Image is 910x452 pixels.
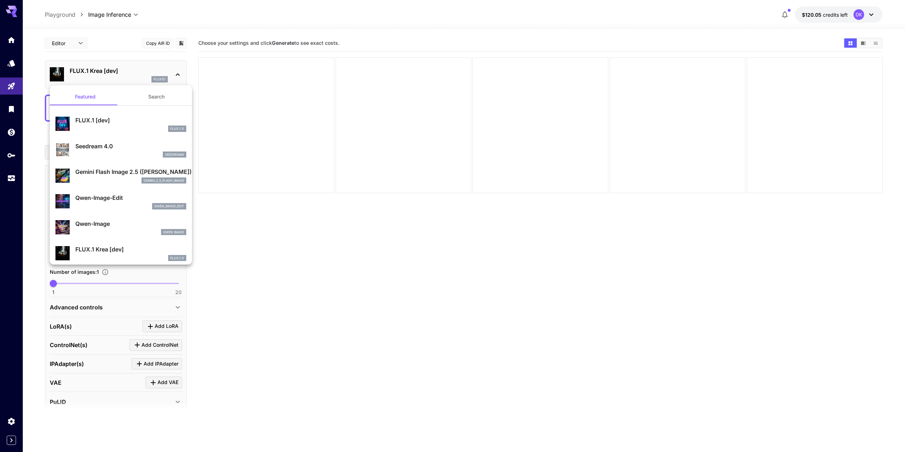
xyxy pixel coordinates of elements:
button: Featured [50,88,121,105]
p: qwen_image_edit [154,204,184,209]
p: Seedream 4.0 [75,142,186,150]
div: Qwen-Image-Editqwen_image_edit [55,191,186,212]
p: FLUX.1 [dev] [75,116,186,124]
div: Seedream 4.0seedream4 [55,139,186,161]
div: FLUX.1 Krea [dev]FLUX.1 D [55,242,186,264]
p: FLUX.1 Krea [dev] [75,245,186,254]
p: Gemini Flash Image 2.5 ([PERSON_NAME]) [75,167,186,176]
p: FLUX.1 D [170,256,184,261]
div: Gemini Flash Image 2.5 ([PERSON_NAME])gemini_2_5_flash_image [55,165,186,186]
div: FLUX.1 [dev]FLUX.1 D [55,113,186,135]
p: Qwen-Image [75,219,186,228]
p: Qwen Image [163,230,184,235]
p: FLUX.1 D [170,126,184,131]
button: Search [121,88,192,105]
p: seedream4 [165,152,184,157]
div: Qwen-ImageQwen Image [55,217,186,238]
p: gemini_2_5_flash_image [144,178,184,183]
p: Qwen-Image-Edit [75,193,186,202]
